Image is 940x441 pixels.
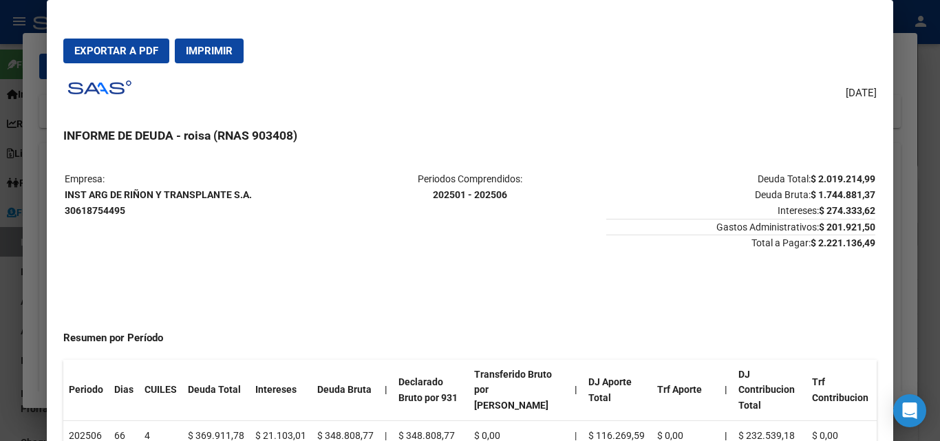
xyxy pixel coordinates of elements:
th: Trf Contribucion [807,360,877,421]
th: | [379,360,393,421]
span: Exportar a PDF [74,45,158,57]
strong: $ 274.333,62 [819,205,875,216]
p: Empresa: [65,171,334,218]
strong: $ 201.921,50 [819,222,875,233]
th: Trf Aporte [652,360,719,421]
th: | [719,360,733,421]
p: Deuda Total: Deuda Bruta: Intereses: [606,171,875,218]
strong: INST ARG DE RIÑON Y TRANSPLANTE S.A. 30618754495 [65,189,252,216]
h3: INFORME DE DEUDA - roisa (RNAS 903408) [63,127,876,144]
th: Periodo [63,360,109,421]
th: DJ Contribucion Total [733,360,807,421]
th: Declarado Bruto por 931 [393,360,468,421]
button: Exportar a PDF [63,39,169,63]
h4: Resumen por Período [63,330,876,346]
strong: $ 2.221.136,49 [811,237,875,248]
th: Deuda Total [182,360,250,421]
th: Transferido Bruto por [PERSON_NAME] [469,360,569,421]
span: Imprimir [186,45,233,57]
strong: 202501 - 202506 [433,189,507,200]
span: [DATE] [846,85,877,101]
th: | [569,360,583,421]
span: Gastos Administrativos: [606,219,875,233]
th: CUILES [139,360,182,421]
th: DJ Aporte Total [583,360,652,421]
th: Intereses [250,360,312,421]
p: Periodos Comprendidos: [335,171,604,203]
span: Total a Pagar: [606,235,875,248]
strong: $ 1.744.881,37 [811,189,875,200]
button: Imprimir [175,39,244,63]
div: Open Intercom Messenger [893,394,926,427]
th: Deuda Bruta [312,360,379,421]
strong: $ 2.019.214,99 [811,173,875,184]
th: Dias [109,360,139,421]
